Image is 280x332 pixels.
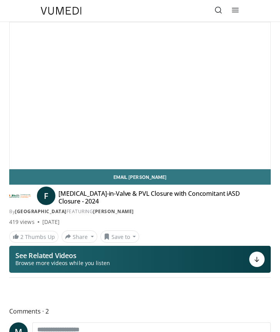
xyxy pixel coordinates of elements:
[9,246,271,273] button: See Related Videos Browse more videos while you listen
[9,231,58,243] a: 2 Thumbs Up
[20,233,23,240] span: 2
[10,22,270,169] video-js: Video Player
[37,187,55,205] a: F
[42,218,60,226] div: [DATE]
[9,190,31,202] img: University of Miami
[15,252,110,259] p: See Related Videos
[62,230,97,243] button: Share
[9,218,35,226] span: 419 views
[9,306,271,316] span: Comments 2
[58,190,244,205] h4: [MEDICAL_DATA]-in-Valve & PVL Closure with Concomitant iASD Closure - 2024
[93,208,134,215] a: [PERSON_NAME]
[9,208,271,215] div: By FEATURING
[15,259,110,267] span: Browse more videos while you listen
[15,208,67,215] a: [GEOGRAPHIC_DATA]
[100,230,140,243] button: Save to
[78,282,202,302] iframe: Advertisement
[9,169,271,185] a: Email [PERSON_NAME]
[41,7,82,15] img: VuMedi Logo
